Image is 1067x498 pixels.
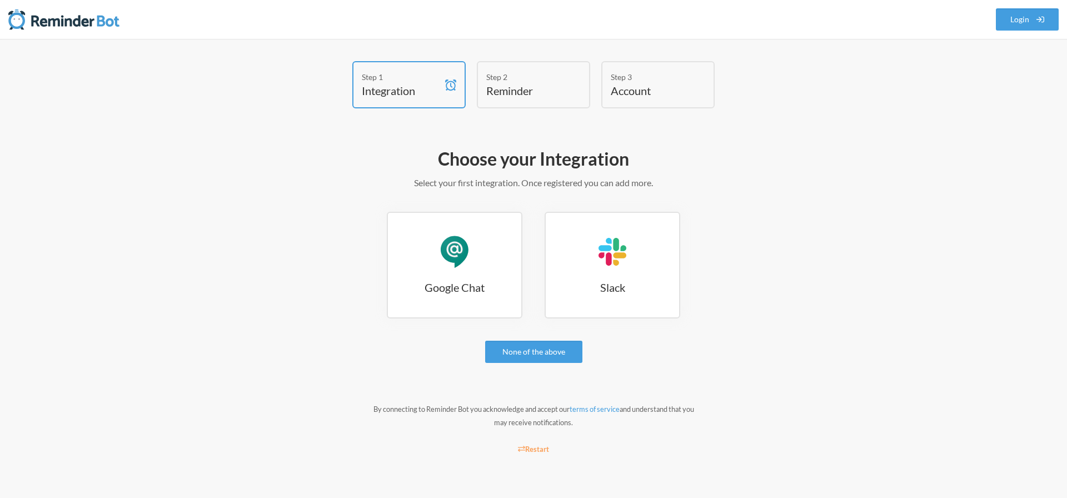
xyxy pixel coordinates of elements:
[362,83,440,98] h4: Integration
[486,71,564,83] div: Step 2
[362,71,440,83] div: Step 1
[996,8,1059,31] a: Login
[611,71,689,83] div: Step 3
[486,83,564,98] h4: Reminder
[546,280,679,295] h3: Slack
[485,341,582,363] a: None of the above
[570,405,620,414] a: terms of service
[518,445,549,454] small: Restart
[211,147,856,171] h2: Choose your Integration
[388,280,521,295] h3: Google Chat
[8,8,119,31] img: Reminder Bot
[211,176,856,190] p: Select your first integration. Once registered you can add more.
[611,83,689,98] h4: Account
[373,405,694,427] small: By connecting to Reminder Bot you acknowledge and accept our and understand that you may receive ...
